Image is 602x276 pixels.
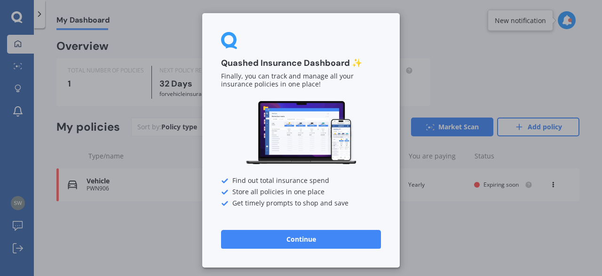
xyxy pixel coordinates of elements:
[221,200,381,207] div: Get timely prompts to shop and save
[221,230,381,249] button: Continue
[221,177,381,185] div: Find out total insurance spend
[221,189,381,196] div: Store all policies in one place
[221,58,381,69] h3: Quashed Insurance Dashboard ✨
[245,100,357,166] img: Dashboard
[221,72,381,88] p: Finally, you can track and manage all your insurance policies in one place!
